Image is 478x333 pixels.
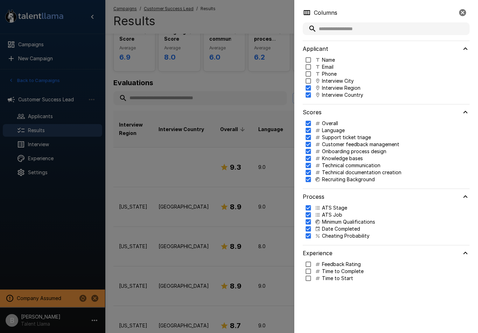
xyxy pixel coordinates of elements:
h6: Scores [303,107,322,117]
p: ATS Job [322,211,342,218]
p: Time to Start [322,275,353,282]
p: Interview Country [322,91,363,98]
p: Technical communication [322,162,380,169]
h6: Process [303,192,324,202]
p: Columns [314,8,337,17]
h6: Experience [303,248,332,258]
p: Date Completed [322,225,360,232]
p: Language [322,127,345,134]
p: Interview Region [322,84,360,91]
p: Name [322,56,335,63]
p: Customer feedback management [322,141,399,148]
p: Onboarding process design [322,148,386,155]
p: Overall [322,120,338,127]
p: Phone [322,70,337,77]
p: Email [322,63,333,70]
p: Minimum Qualifications [322,218,375,225]
p: Feedback Rating [322,261,361,268]
p: Knowledge bases [322,155,363,162]
p: Technical documentation creation [322,169,401,176]
p: Cheating Probability [322,232,370,239]
h6: Applicant [303,44,328,54]
p: ATS Stage [322,204,347,211]
p: Time to Complete [322,268,364,275]
p: Recruiting Background [322,176,375,183]
p: Interview City [322,77,354,84]
p: Support ticket triage [322,134,371,141]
